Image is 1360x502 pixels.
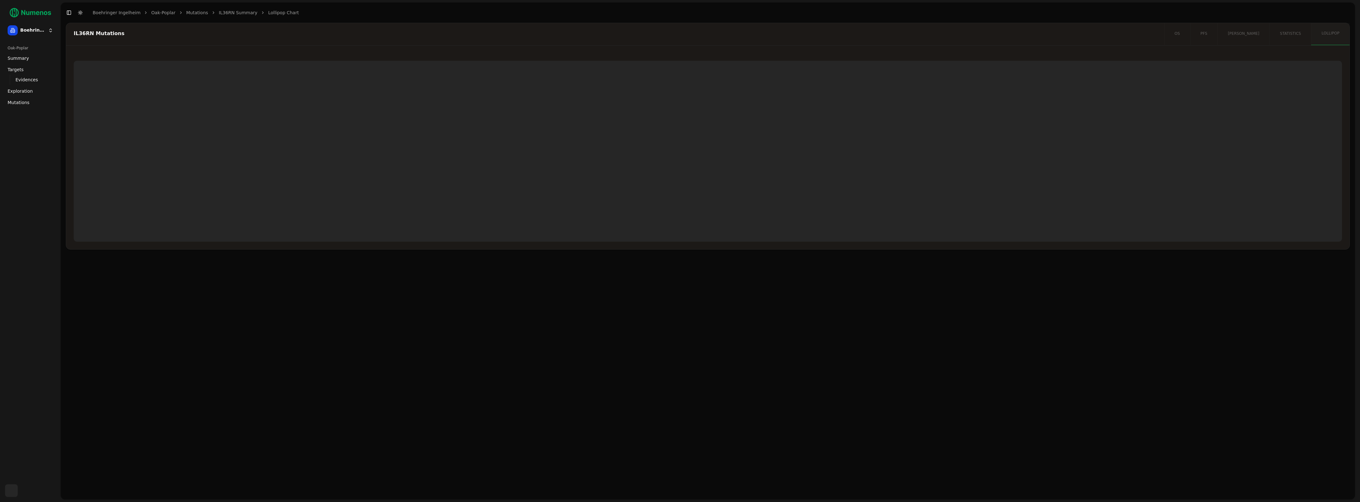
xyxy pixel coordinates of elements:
[93,9,140,16] a: Boehringer Ingelheim
[5,5,56,20] img: Numenos
[65,8,73,17] button: Toggle Sidebar
[5,43,56,53] div: Oak-Poplar
[93,9,299,16] nav: breadcrumb
[8,99,29,106] span: Mutations
[74,31,1155,36] div: IL36RN Mutations
[5,53,56,63] a: Summary
[5,23,56,38] button: Boehringer Ingelheim
[20,28,46,33] span: Boehringer Ingelheim
[219,9,257,16] a: IL36RN Summary
[8,66,24,73] span: Targets
[8,88,33,94] span: Exploration
[13,75,48,84] a: Evidences
[186,9,208,16] a: Mutations
[5,86,56,96] a: Exploration
[5,97,56,108] a: Mutations
[268,9,299,16] a: Lollipop Chart
[8,55,29,61] span: Summary
[15,77,38,83] span: Evidences
[151,9,175,16] a: Oak-Poplar
[76,8,85,17] button: Toggle Dark Mode
[5,65,56,75] a: Targets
